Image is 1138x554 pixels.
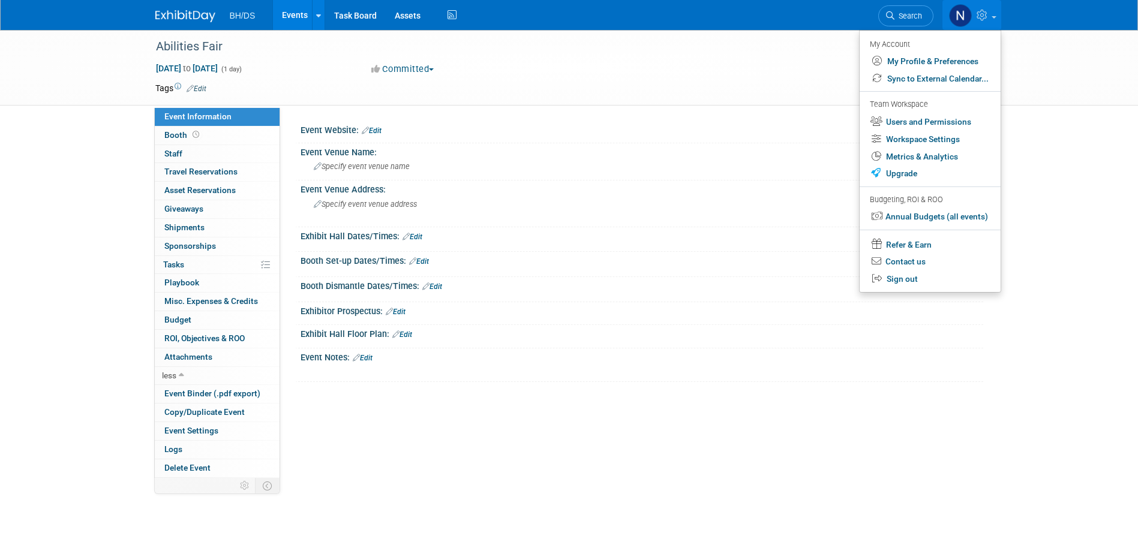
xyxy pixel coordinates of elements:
[164,296,258,306] span: Misc. Expenses & Credits
[155,422,280,440] a: Event Settings
[860,70,1001,88] a: Sync to External Calendar...
[155,163,280,181] a: Travel Reservations
[860,270,1001,288] a: Sign out
[155,404,280,421] a: Copy/Duplicate Event
[860,253,1001,270] a: Contact us
[860,165,1001,182] a: Upgrade
[164,444,182,454] span: Logs
[164,389,260,398] span: Event Binder (.pdf export)
[155,182,280,200] a: Asset Reservations
[860,53,1001,70] a: My Profile & Preferences
[164,407,245,417] span: Copy/Duplicate Event
[164,315,191,324] span: Budget
[155,82,206,94] td: Tags
[894,11,922,20] span: Search
[422,282,442,291] a: Edit
[155,108,280,126] a: Event Information
[362,127,382,135] a: Edit
[155,348,280,366] a: Attachments
[403,233,422,241] a: Edit
[164,278,199,287] span: Playbook
[163,260,184,269] span: Tasks
[314,162,410,171] span: Specify event venue name
[164,204,203,213] span: Giveaways
[164,222,205,232] span: Shipments
[870,194,989,206] div: Budgeting, ROI & ROO
[314,200,417,209] span: Specify event venue address
[164,463,211,472] span: Delete Event
[367,63,439,76] button: Committed
[155,127,280,144] a: Booth
[162,371,176,380] span: less
[860,235,1001,254] a: Refer & Earn
[301,121,983,137] div: Event Website:
[860,131,1001,148] a: Workspace Settings
[155,385,280,403] a: Event Binder (.pdf export)
[949,4,972,27] img: Nicola Carriero
[155,330,280,348] a: ROI, Objectives & ROO
[155,63,218,74] span: [DATE] [DATE]
[155,293,280,311] a: Misc. Expenses & Credits
[164,352,212,362] span: Attachments
[164,426,218,435] span: Event Settings
[301,227,983,243] div: Exhibit Hall Dates/Times:
[155,459,280,477] a: Delete Event
[164,241,216,251] span: Sponsorships
[409,257,429,266] a: Edit
[353,354,373,362] a: Edit
[164,185,236,195] span: Asset Reservations
[235,478,256,493] td: Personalize Event Tab Strip
[155,367,280,385] a: less
[860,113,1001,131] a: Users and Permissions
[301,252,983,267] div: Booth Set-up Dates/Times:
[386,308,406,316] a: Edit
[164,112,232,121] span: Event Information
[301,277,983,293] div: Booth Dismantle Dates/Times:
[301,348,983,364] div: Event Notes:
[392,330,412,339] a: Edit
[164,167,238,176] span: Travel Reservations
[155,274,280,292] a: Playbook
[301,143,983,158] div: Event Venue Name:
[255,478,280,493] td: Toggle Event Tabs
[860,208,1001,225] a: Annual Budgets (all events)
[190,130,202,139] span: Booth not reserved yet
[155,145,280,163] a: Staff
[870,98,989,112] div: Team Workspace
[860,148,1001,165] a: Metrics & Analytics
[181,64,193,73] span: to
[155,10,215,22] img: ExhibitDay
[187,85,206,93] a: Edit
[164,130,202,140] span: Booth
[155,219,280,237] a: Shipments
[155,441,280,459] a: Logs
[164,333,245,343] span: ROI, Objectives & ROO
[155,237,280,255] a: Sponsorships
[301,302,983,318] div: Exhibitor Prospectus:
[155,311,280,329] a: Budget
[878,5,933,26] a: Search
[220,65,242,73] span: (1 day)
[164,149,182,158] span: Staff
[301,180,983,195] div: Event Venue Address:
[155,200,280,218] a: Giveaways
[870,37,989,51] div: My Account
[152,36,915,58] div: Abilities Fair
[155,256,280,274] a: Tasks
[301,325,983,341] div: Exhibit Hall Floor Plan:
[230,11,256,20] span: BH/DS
